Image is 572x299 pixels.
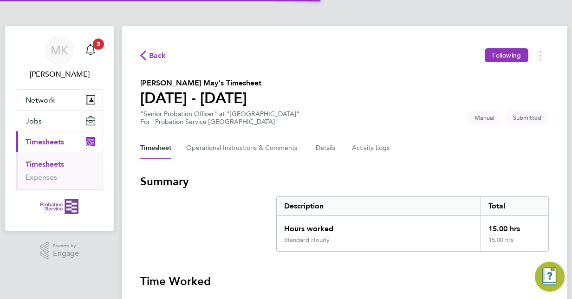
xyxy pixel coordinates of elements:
span: This timesheet was manually created. [467,110,502,125]
h3: Summary [140,174,549,189]
span: 3 [93,39,104,50]
div: 15.00 hrs [481,236,548,251]
a: Powered byEngage [40,242,79,260]
button: Network [16,90,103,110]
span: Jobs [26,117,42,125]
button: Following [485,48,528,62]
button: Timesheets [16,131,103,152]
button: Engage Resource Center [535,262,565,292]
a: Expenses [26,173,57,182]
button: Activity Logs [352,137,391,159]
a: Timesheets [26,160,64,169]
div: 15.00 hrs [481,216,548,236]
h2: [PERSON_NAME] May's Timesheet [140,78,261,89]
div: Description [277,197,481,215]
div: "Senior Probation Officer" at "[GEOGRAPHIC_DATA]" [140,110,299,126]
a: MK[PERSON_NAME] [16,35,103,80]
div: Timesheets [16,152,103,189]
div: For "Probation Service [GEOGRAPHIC_DATA]" [140,118,299,126]
h1: [DATE] - [DATE] [140,89,261,107]
span: Back [149,50,166,61]
div: Total [481,197,548,215]
div: Standard Hourly [284,236,330,244]
span: Powered by [53,242,79,250]
button: Timesheet [140,137,171,159]
div: Summary [276,196,549,252]
span: Mary Kelly [16,69,103,80]
span: Network [26,96,55,104]
span: Engage [53,250,79,258]
div: Hours worked [277,216,481,236]
nav: Main navigation [5,26,114,231]
img: probationservice-logo-retina.png [40,199,78,214]
span: Following [492,51,521,59]
span: MK [51,44,68,56]
button: Details [316,137,337,159]
a: 3 [81,35,100,65]
span: Timesheets [26,137,64,146]
span: This timesheet is Submitted. [506,110,549,125]
button: Operational Instructions & Comments [186,137,301,159]
button: Timesheets Menu [532,48,549,63]
button: Back [140,50,166,61]
a: Go to home page [16,199,103,214]
button: Jobs [16,110,103,131]
h3: Time Worked [140,274,549,289]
